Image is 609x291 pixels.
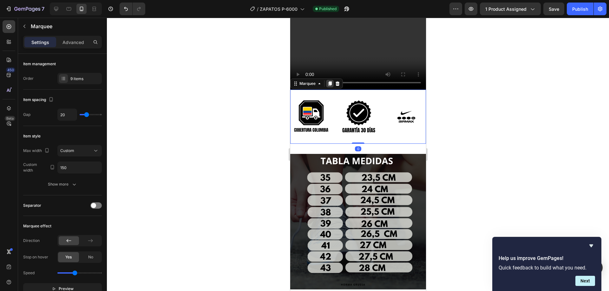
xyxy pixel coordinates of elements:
img: Alt image [95,87,137,111]
div: Show more [48,181,77,187]
span: Yes [65,254,72,260]
input: Auto [58,162,101,173]
div: Item management [23,61,56,67]
div: Order [23,76,34,81]
span: No [88,254,93,260]
div: Marquee [8,63,27,69]
div: Publish [572,6,588,12]
div: 0 [65,129,71,134]
span: ZAPATOS P-6000 [260,6,298,12]
div: Custom width [23,162,56,173]
div: Item spacing [23,96,55,104]
span: Custom [60,148,74,153]
div: Max width [23,147,51,155]
input: Auto [58,109,77,120]
div: Direction [23,238,40,244]
p: Quick feedback to build what you need. [499,265,595,271]
p: 7 [42,5,44,13]
span: Save [549,6,559,12]
div: Item style [23,133,41,139]
button: Custom [57,145,102,156]
div: Separator [23,203,41,208]
p: Advanced [62,39,84,46]
div: 9 items [70,76,100,82]
button: 7 [3,3,47,15]
button: Save [543,3,564,15]
span: / [257,6,259,12]
button: 1 product assigned [480,3,541,15]
div: Speed [23,270,35,276]
div: Beta [5,116,15,121]
div: Marquee effect [23,223,51,229]
iframe: Design area [290,18,426,291]
div: Stop on hover [23,254,48,260]
div: Help us improve GemPages! [499,242,595,286]
button: Hide survey [587,242,595,250]
span: Published [319,6,337,12]
div: Undo/Redo [120,3,145,15]
button: Next question [575,276,595,286]
p: Settings [31,39,49,46]
button: Show more [23,179,102,190]
div: 450 [6,67,15,73]
p: Marquee [31,22,99,30]
span: 1 product assigned [485,6,527,12]
h2: Help us improve GemPages! [499,255,595,262]
div: Gap [23,112,30,117]
button: Publish [567,3,593,15]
